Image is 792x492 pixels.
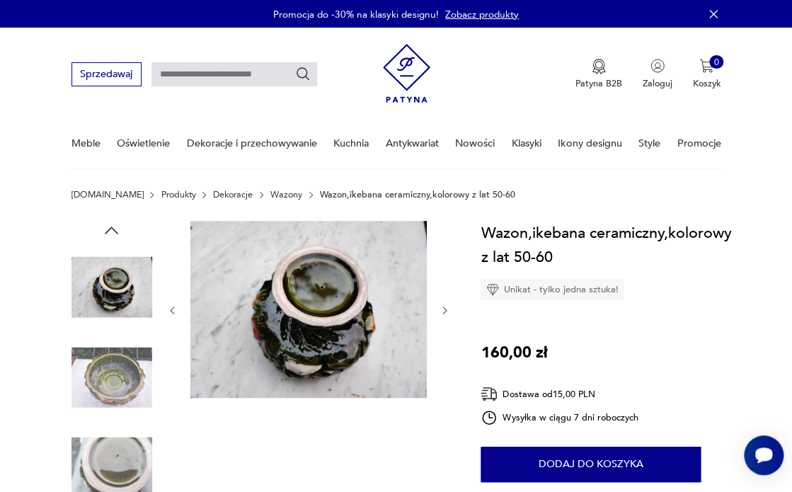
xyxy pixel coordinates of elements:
a: Ikona medaluPatyna B2B [575,59,622,90]
a: Kuchnia [333,119,369,168]
a: Sprzedawaj [71,71,142,79]
button: Patyna B2B [575,59,622,90]
img: Zdjęcie produktu Wazon,ikebana ceramiczny,kolorowy z lat 50-60 [71,247,152,328]
div: Wysyłka w ciągu 7 dni roboczych [481,409,638,426]
button: Dodaj do koszyka [481,447,701,482]
p: Promocja do -30% na klasyki designu! [273,8,439,21]
div: 0 [709,55,723,69]
p: Patyna B2B [575,77,622,90]
img: Ikona dostawy [481,385,498,403]
a: Antykwariat [386,119,439,168]
a: Klasyki [512,119,541,168]
a: Wazony [270,190,302,200]
img: Ikonka użytkownika [650,59,665,73]
img: Ikona medalu [592,59,606,74]
p: Koszyk [692,77,721,90]
a: Dekoracje i przechowywanie [187,119,317,168]
div: Unikat - tylko jedna sztuka! [481,279,624,300]
img: Zdjęcie produktu Wazon,ikebana ceramiczny,kolorowy z lat 50-60 [190,221,427,399]
a: [DOMAIN_NAME] [71,190,144,200]
a: Produkty [161,190,195,200]
iframe: Smartsupp widget button [744,435,784,475]
p: 160,00 zł [481,341,547,365]
div: Dostawa od 15,00 PLN [481,385,638,403]
button: 0Koszyk [692,59,721,90]
a: Promocje [677,119,721,168]
button: Zaloguj [643,59,672,90]
button: Szukaj [295,67,311,82]
a: Dekoracje [213,190,253,200]
a: Zobacz produkty [445,8,519,21]
img: Patyna - sklep z meblami i dekoracjami vintage [383,39,430,108]
a: Oświetlenie [117,119,170,168]
a: Style [638,119,660,168]
a: Ikony designu [558,119,621,168]
a: Meble [71,119,101,168]
button: Sprzedawaj [71,62,142,86]
img: Ikona diamentu [486,283,499,296]
p: Wazon,ikebana ceramiczny,kolorowy z lat 50-60 [320,190,515,200]
p: Zaloguj [643,77,672,90]
h1: Wazon,ikebana ceramiczny,kolorowy z lat 50-60 [481,221,740,269]
a: Nowości [455,119,495,168]
img: Ikona koszyka [699,59,713,73]
img: Zdjęcie produktu Wazon,ikebana ceramiczny,kolorowy z lat 50-60 [71,337,152,418]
